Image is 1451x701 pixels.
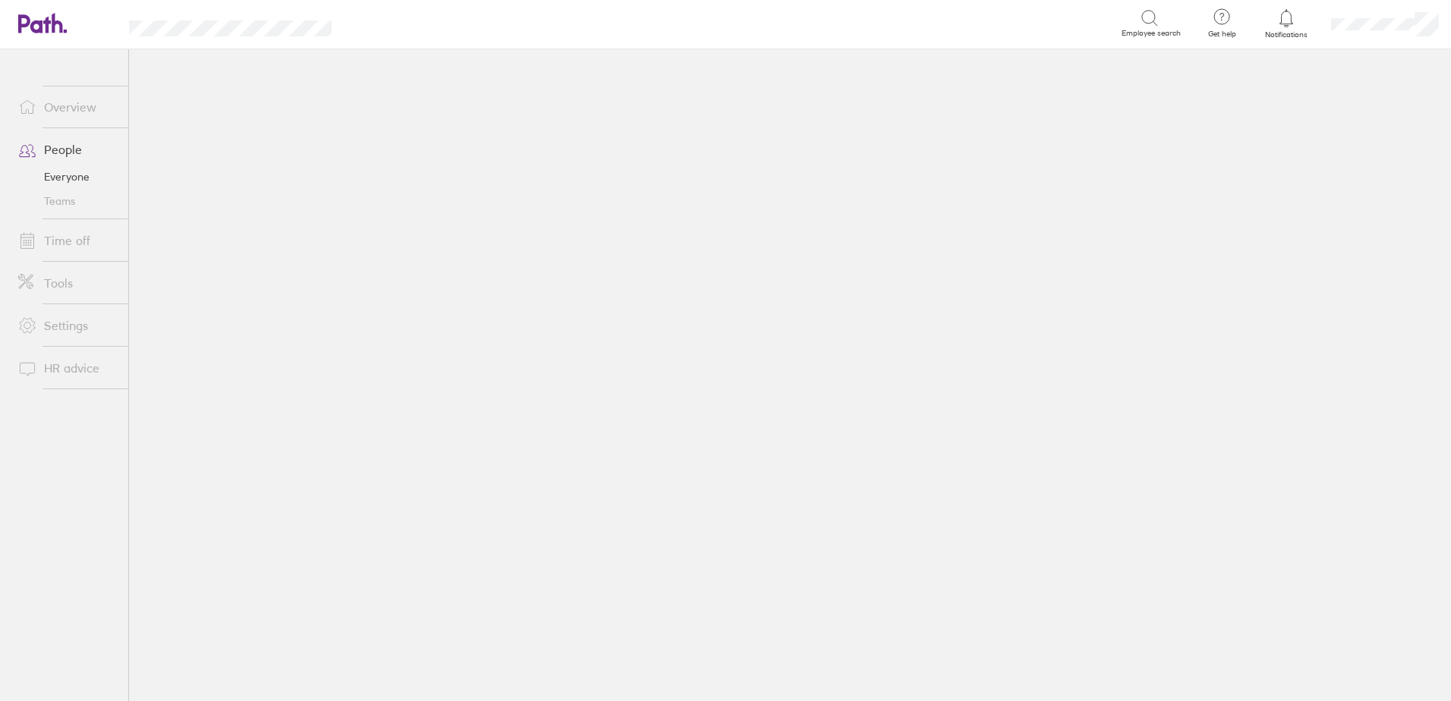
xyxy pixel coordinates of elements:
[6,268,128,298] a: Tools
[6,134,128,165] a: People
[6,189,128,213] a: Teams
[1262,30,1311,39] span: Notifications
[6,310,128,341] a: Settings
[6,165,128,189] a: Everyone
[1262,8,1311,39] a: Notifications
[6,353,128,383] a: HR advice
[1122,29,1181,38] span: Employee search
[1198,30,1247,39] span: Get help
[6,92,128,122] a: Overview
[6,225,128,256] a: Time off
[373,16,411,30] div: Search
